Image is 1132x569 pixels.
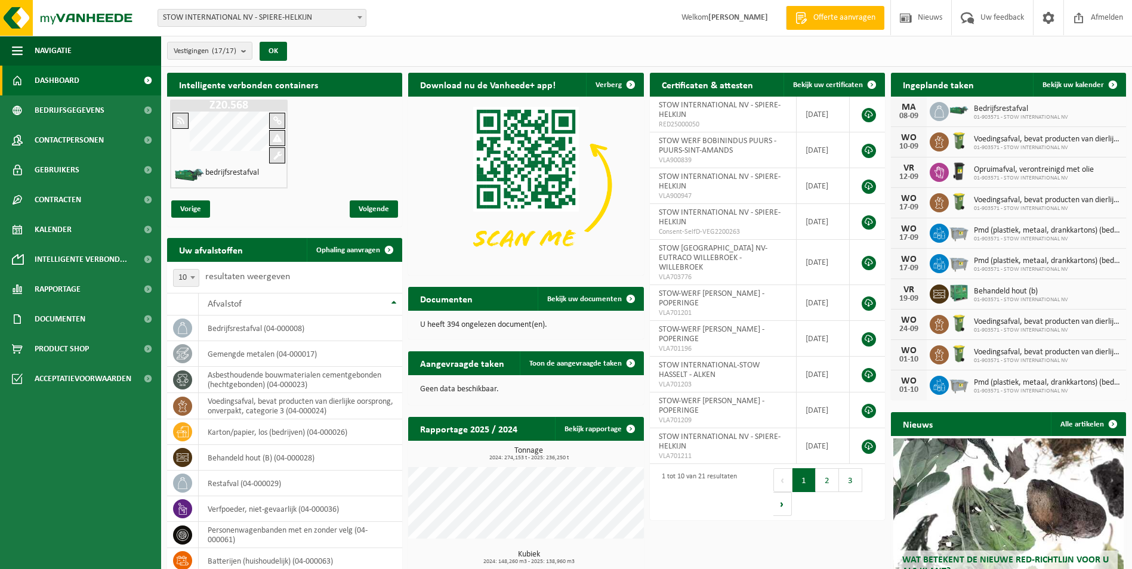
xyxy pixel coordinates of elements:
div: 12-09 [897,173,921,181]
span: Navigatie [35,36,72,66]
span: 2024: 274,153 t - 2025: 236,250 t [414,455,643,461]
img: WB-0140-HPE-GN-50 [949,191,969,212]
span: Ophaling aanvragen [316,246,380,254]
span: Voedingsafval, bevat producten van dierlijke oorsprong, onverpakt, categorie 3 [974,135,1120,144]
span: STOW-WERF [PERSON_NAME] - POPERINGE [659,289,764,308]
span: STOW INTERNATIONAL NV - SPIERE-HELKIJN [659,101,781,119]
span: 01-903571 - STOW INTERNATIONAL NV [974,175,1094,182]
strong: [PERSON_NAME] [708,13,768,22]
span: Pmd (plastiek, metaal, drankkartons) (bedrijven) [974,378,1120,388]
span: Contactpersonen [35,125,104,155]
span: VLA900947 [659,191,787,201]
h2: Documenten [408,287,485,310]
h3: Kubiek [414,551,643,565]
span: STOW-WERF [PERSON_NAME] - POPERINGE [659,397,764,415]
img: Download de VHEPlus App [408,97,643,273]
span: Vorige [171,200,210,218]
td: personenwagenbanden met en zonder velg (04-000061) [199,522,402,548]
span: STOW INTERNATIONAL NV - SPIERE-HELKIJN [158,10,366,26]
span: Kalender [35,215,72,245]
a: Toon de aangevraagde taken [520,351,643,375]
span: VLA900839 [659,156,787,165]
img: WB-2500-GAL-GY-01 [949,252,969,273]
div: WO [897,194,921,203]
span: 01-903571 - STOW INTERNATIONAL NV [974,144,1120,151]
span: Pmd (plastiek, metaal, drankkartons) (bedrijven) [974,226,1120,236]
span: Rapportage [35,274,81,304]
div: 24-09 [897,325,921,333]
h1: Z20.568 [173,100,285,112]
span: Verberg [596,81,622,89]
span: STOW WERF BOBININDUS PUURS - PUURS-SINT-AMANDS [659,137,776,155]
h2: Uw afvalstoffen [167,238,255,261]
span: Pmd (plastiek, metaal, drankkartons) (bedrijven) [974,256,1120,266]
div: 01-10 [897,386,921,394]
div: 08-09 [897,112,921,120]
td: voedingsafval, bevat producten van dierlijke oorsprong, onverpakt, categorie 3 (04-000024) [199,393,402,419]
span: 01-903571 - STOW INTERNATIONAL NV [974,357,1120,364]
span: 01-903571 - STOW INTERNATIONAL NV [974,236,1120,243]
a: Bekijk rapportage [555,417,643,441]
img: WB-0140-HPE-GN-50 [949,313,969,333]
span: VLA703776 [659,273,787,282]
span: 01-903571 - STOW INTERNATIONAL NV [974,114,1068,121]
a: Alle artikelen [1051,412,1125,436]
span: 01-903571 - STOW INTERNATIONAL NV [974,205,1120,212]
td: [DATE] [797,240,850,285]
h2: Nieuws [891,412,945,435]
div: 17-09 [897,264,921,273]
span: 01-903571 - STOW INTERNATIONAL NV [974,296,1068,304]
img: WB-2500-GAL-GY-01 [949,374,969,394]
button: Verberg [586,73,643,97]
span: STOW INTERNATIONAL NV - SPIERE-HELKIJN [659,432,781,451]
span: Bekijk uw certificaten [793,81,863,89]
h3: Tonnage [414,447,643,461]
img: WB-0140-HPE-GN-50 [949,344,969,364]
span: STOW INTERNATIONAL NV - SPIERE-HELKIJN [659,172,781,191]
span: Acceptatievoorwaarden [35,364,131,394]
a: Bekijk uw documenten [538,287,643,311]
div: WO [897,376,921,386]
span: 2024: 148,260 m3 - 2025: 138,960 m3 [414,559,643,565]
span: Opruimafval, verontreinigd met olie [974,165,1094,175]
span: Contracten [35,185,81,215]
p: Geen data beschikbaar. [420,385,631,394]
span: Bedrijfsrestafval [974,104,1068,114]
span: Volgende [350,200,398,218]
div: 17-09 [897,234,921,242]
div: 19-09 [897,295,921,303]
span: Bekijk uw documenten [547,295,622,303]
td: [DATE] [797,204,850,240]
span: VLA701196 [659,344,787,354]
span: STOW [GEOGRAPHIC_DATA] NV-EUTRACO WILLEBROEK - WILLEBROEK [659,244,767,272]
td: gemengde metalen (04-000017) [199,341,402,367]
span: Intelligente verbond... [35,245,127,274]
img: WB-0140-HPE-GN-50 [949,131,969,151]
h2: Aangevraagde taken [408,351,516,375]
span: Behandeld hout (b) [974,287,1068,296]
button: Next [773,492,792,516]
h2: Intelligente verbonden containers [167,73,402,96]
span: Documenten [35,304,85,334]
span: 10 [173,269,199,287]
button: 2 [816,468,839,492]
span: STOW INTERNATIONAL NV - SPIERE-HELKIJN [158,9,366,27]
img: WB-2500-GAL-GY-01 [949,222,969,242]
div: WO [897,133,921,143]
td: karton/papier, los (bedrijven) (04-000026) [199,419,402,445]
div: 01-10 [897,355,921,364]
div: VR [897,285,921,295]
h2: Download nu de Vanheede+ app! [408,73,567,96]
h2: Certificaten & attesten [650,73,765,96]
button: Vestigingen(17/17) [167,42,252,60]
span: Consent-SelfD-VEG2200263 [659,227,787,237]
a: Offerte aanvragen [786,6,884,30]
span: STOW INTERNATIONAL NV - SPIERE-HELKIJN [659,208,781,227]
td: [DATE] [797,168,850,204]
span: VLA701209 [659,416,787,425]
button: 3 [839,468,862,492]
span: Gebruikers [35,155,79,185]
span: Bedrijfsgegevens [35,95,104,125]
div: WO [897,346,921,355]
span: Voedingsafval, bevat producten van dierlijke oorsprong, onverpakt, categorie 3 [974,348,1120,357]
